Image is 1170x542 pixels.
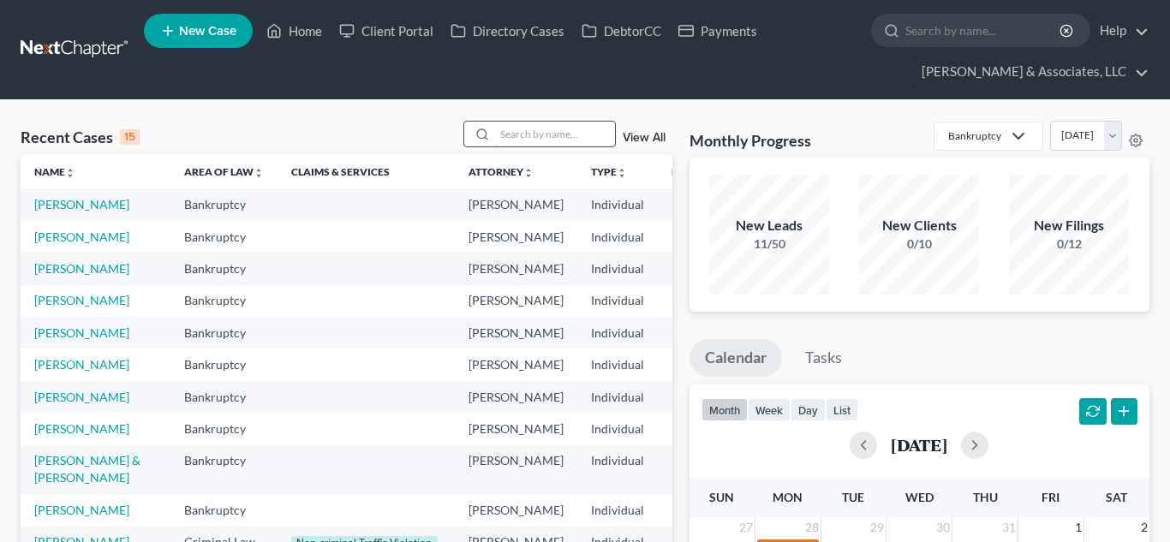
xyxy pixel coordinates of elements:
span: 27 [737,517,755,538]
h3: Monthly Progress [689,130,811,151]
td: Individual [577,494,658,526]
td: MOEB [658,445,742,494]
a: Help [1091,15,1149,46]
span: Wed [905,490,934,504]
h2: [DATE] [891,436,947,454]
span: Tue [842,490,864,504]
a: [PERSON_NAME] [34,390,129,404]
th: Claims & Services [278,154,455,188]
i: unfold_more [65,168,75,178]
i: unfold_more [523,168,534,178]
span: 29 [869,517,886,538]
span: 1 [1073,517,1083,538]
button: list [826,398,858,421]
a: Calendar [689,339,782,377]
td: [PERSON_NAME] [455,317,577,348]
a: [PERSON_NAME] [34,357,129,372]
td: Individual [577,348,658,380]
span: 31 [1000,517,1018,538]
a: Client Portal [331,15,442,46]
td: MOEB [658,221,742,253]
td: Bankruptcy [170,317,278,348]
div: 15 [120,129,140,145]
a: Home [258,15,331,46]
button: day [791,398,826,421]
a: [PERSON_NAME] & [PERSON_NAME] [34,453,140,485]
td: [PERSON_NAME] [455,188,577,220]
span: Sat [1106,490,1127,504]
a: [PERSON_NAME] [34,229,129,244]
td: MOEB [658,413,742,444]
td: [PERSON_NAME] [455,221,577,253]
td: Individual [577,253,658,284]
td: MOEB [658,317,742,348]
span: Sun [709,490,734,504]
td: [PERSON_NAME] [455,494,577,526]
td: Bankruptcy [170,188,278,220]
span: 30 [934,517,952,538]
td: Bankruptcy [170,381,278,413]
a: Directory Cases [442,15,573,46]
td: Bankruptcy [170,285,278,317]
td: [PERSON_NAME] [455,253,577,284]
a: Attorneyunfold_more [469,165,534,178]
i: unfold_more [254,168,264,178]
td: Individual [577,381,658,413]
td: Bankruptcy [170,253,278,284]
a: DebtorCC [573,15,670,46]
button: month [701,398,748,421]
a: Districtunfold_more [672,165,728,178]
div: Bankruptcy [948,128,1001,143]
a: Typeunfold_more [591,165,627,178]
a: Area of Lawunfold_more [184,165,264,178]
div: 0/12 [1009,235,1129,253]
td: Individual [577,188,658,220]
button: week [748,398,791,421]
td: [PERSON_NAME] [455,381,577,413]
div: Recent Cases [21,127,140,147]
a: [PERSON_NAME] [34,197,129,211]
input: Search by name... [495,122,615,146]
td: Individual [577,285,658,317]
i: unfold_more [617,168,627,178]
td: Bankruptcy [170,413,278,444]
a: Nameunfold_more [34,165,75,178]
td: MOEB [658,253,742,284]
td: Bankruptcy [170,348,278,380]
a: Payments [670,15,766,46]
a: [PERSON_NAME] [34,261,129,276]
td: Bankruptcy [170,494,278,526]
a: [PERSON_NAME] [34,503,129,517]
td: [PERSON_NAME] [455,413,577,444]
a: Tasks [790,339,857,377]
div: New Clients [859,216,979,235]
span: Fri [1042,490,1060,504]
td: MOEB [658,494,742,526]
input: Search by name... [905,15,1062,46]
div: New Leads [709,216,829,235]
td: Individual [577,317,658,348]
span: New Case [179,25,236,38]
td: MOEB [658,285,742,317]
span: Thu [973,490,998,504]
td: [PERSON_NAME] [455,285,577,317]
div: 11/50 [709,235,829,253]
a: View All [623,132,666,144]
div: New Filings [1009,216,1129,235]
a: [PERSON_NAME] [34,293,129,307]
td: Bankruptcy [170,445,278,494]
a: [PERSON_NAME] [34,421,129,436]
div: 0/10 [859,235,979,253]
td: [PERSON_NAME] [455,348,577,380]
span: 28 [803,517,821,538]
td: MOEB [658,348,742,380]
td: Individual [577,413,658,444]
td: Bankruptcy [170,221,278,253]
td: Individual [577,221,658,253]
td: Individual [577,445,658,494]
td: [PERSON_NAME] [455,445,577,494]
td: MOEB [658,381,742,413]
td: MOEB [658,188,742,220]
a: [PERSON_NAME] [34,325,129,340]
span: 2 [1139,517,1149,538]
